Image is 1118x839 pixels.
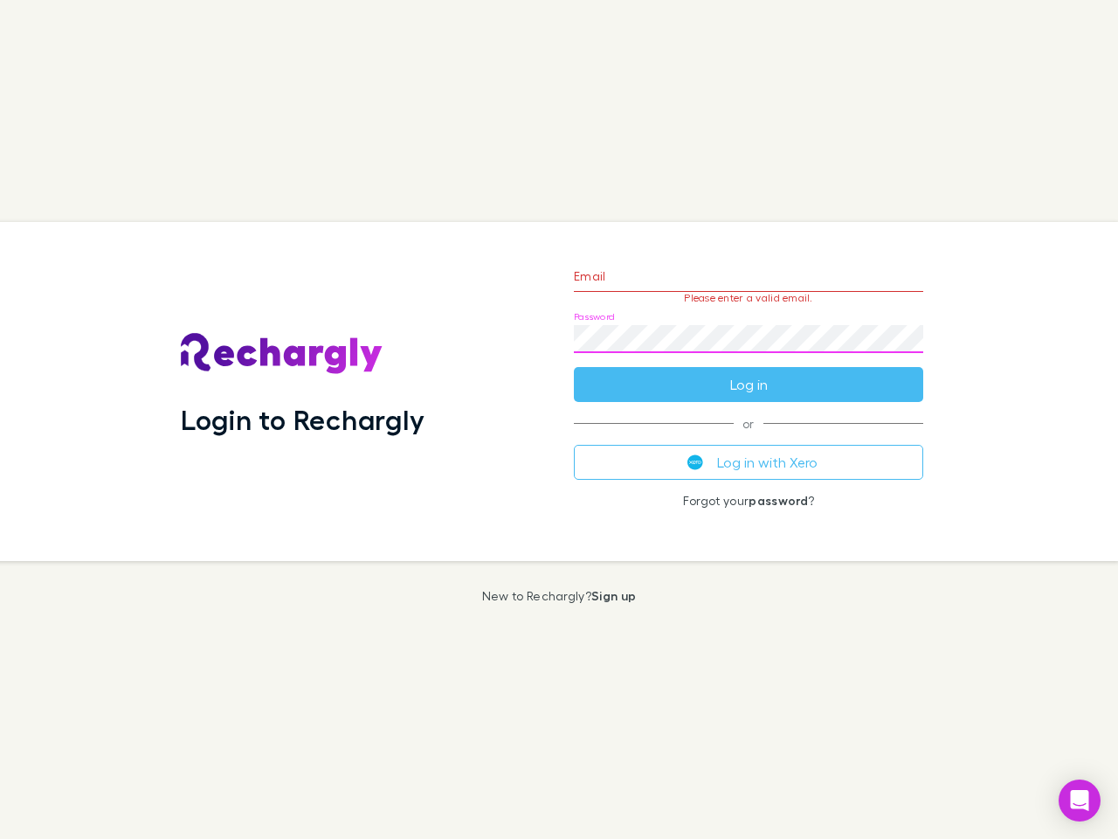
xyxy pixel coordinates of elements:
[749,493,808,508] a: password
[574,445,923,480] button: Log in with Xero
[574,367,923,402] button: Log in
[181,333,383,375] img: Rechargly's Logo
[181,403,424,436] h1: Login to Rechargly
[1059,780,1101,822] div: Open Intercom Messenger
[574,310,615,323] label: Password
[687,454,703,470] img: Xero's logo
[482,589,637,603] p: New to Rechargly?
[574,494,923,508] p: Forgot your ?
[574,292,923,304] p: Please enter a valid email.
[591,588,636,603] a: Sign up
[574,423,923,424] span: or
